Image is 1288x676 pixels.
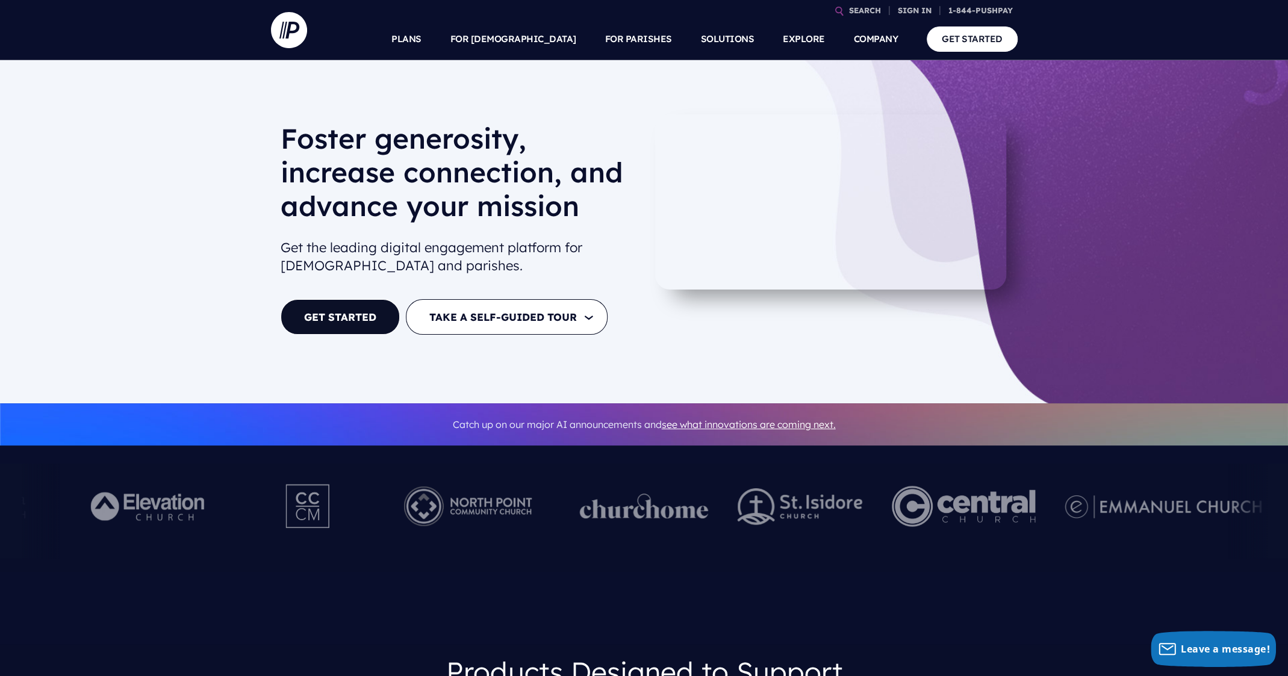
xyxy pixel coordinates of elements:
a: EXPLORE [783,18,825,60]
a: FOR PARISHES [605,18,672,60]
img: Pushpay_Logo__Elevation [66,473,232,539]
img: Pushpay_Logo__CCM [261,473,356,539]
a: GET STARTED [281,299,400,335]
h2: Get the leading digital engagement platform for [DEMOGRAPHIC_DATA] and parishes. [281,234,635,281]
a: see what innovations are coming next. [662,418,836,430]
img: pp_logos_3 [1065,495,1262,518]
a: SOLUTIONS [701,18,754,60]
button: TAKE A SELF-GUIDED TOUR [406,299,608,335]
span: Leave a message! [1181,642,1270,656]
a: FOR [DEMOGRAPHIC_DATA] [450,18,576,60]
a: PLANS [391,18,422,60]
a: GET STARTED [927,26,1018,51]
a: COMPANY [854,18,898,60]
button: Leave a message! [1151,631,1276,667]
img: Central Church Henderson NV [891,473,1035,539]
img: pp_logos_1 [579,494,708,519]
img: Pushpay_Logo__NorthPoint [385,473,550,539]
img: pp_logos_2 [737,488,862,525]
p: Catch up on our major AI announcements and [281,411,1008,438]
h1: Foster generosity, increase connection, and advance your mission [281,122,635,232]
